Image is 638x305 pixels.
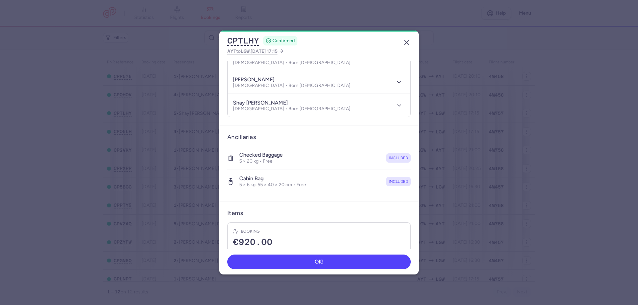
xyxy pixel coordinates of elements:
h4: Booking [241,228,260,235]
h4: shay [PERSON_NAME] [233,100,288,106]
span: OK! [315,259,324,265]
span: AYT [227,48,236,54]
h4: Cabin bag [239,175,306,182]
div: Booking€920.00 [228,223,410,253]
p: [DEMOGRAPHIC_DATA] • Born [DEMOGRAPHIC_DATA] [233,83,351,88]
span: included [389,155,408,161]
p: 5 × 20 kg • Free [239,158,283,164]
p: [DEMOGRAPHIC_DATA] • Born [DEMOGRAPHIC_DATA] [233,60,351,65]
span: included [389,178,408,185]
h4: [PERSON_NAME] [233,76,274,83]
h4: Checked baggage [239,152,283,158]
span: LGW [241,48,250,54]
span: CONFIRMED [272,38,295,44]
span: to , [227,47,277,55]
p: [DEMOGRAPHIC_DATA] • Born [DEMOGRAPHIC_DATA] [233,106,351,112]
button: OK! [227,255,411,269]
h3: Ancillaries [227,133,411,141]
h3: Items [227,209,243,217]
span: [DATE] 17:15 [251,48,277,54]
p: 5 × 6 kg, 55 × 40 × 20 cm • Free [239,182,306,188]
a: AYTtoLGW,[DATE] 17:15 [227,47,284,55]
button: CPTLHY [227,36,259,46]
span: €920.00 [233,237,272,247]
